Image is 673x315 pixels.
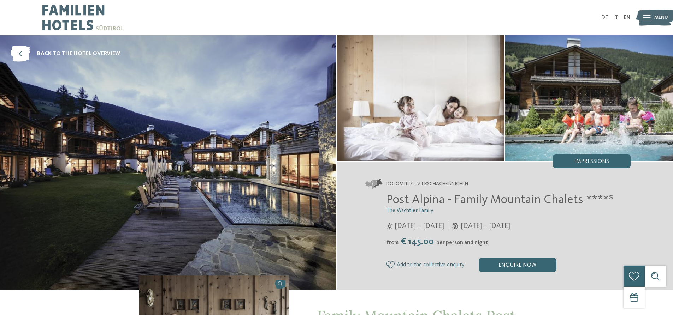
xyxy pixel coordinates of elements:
i: Opening times in summer [386,223,393,229]
a: DE [601,15,608,20]
span: back to the hotel overview [37,50,120,57]
i: Opening times in winter [451,223,459,229]
div: enquire now [479,258,556,272]
span: Post Alpina - Family Mountain Chalets ****ˢ [386,194,613,206]
a: IT [613,15,618,20]
a: EN [624,15,631,20]
span: € 145.00 [399,237,436,246]
span: Dolomites – Vierschach-Innichen [386,181,468,188]
span: [DATE] – [DATE] [395,221,444,231]
span: from [386,240,399,246]
span: Add to the collective enquiry [397,262,465,268]
span: The Wachtler Family [386,208,433,213]
a: back to the hotel overview [11,46,120,62]
img: The family hotel in Innichen with Alpine village flair [337,35,505,161]
span: [DATE] – [DATE] [461,221,510,231]
span: Menu [654,14,668,21]
img: The family hotel in Innichen with Alpine village flair [505,35,673,161]
span: Impressions [574,159,609,164]
span: per person and night [436,240,488,246]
